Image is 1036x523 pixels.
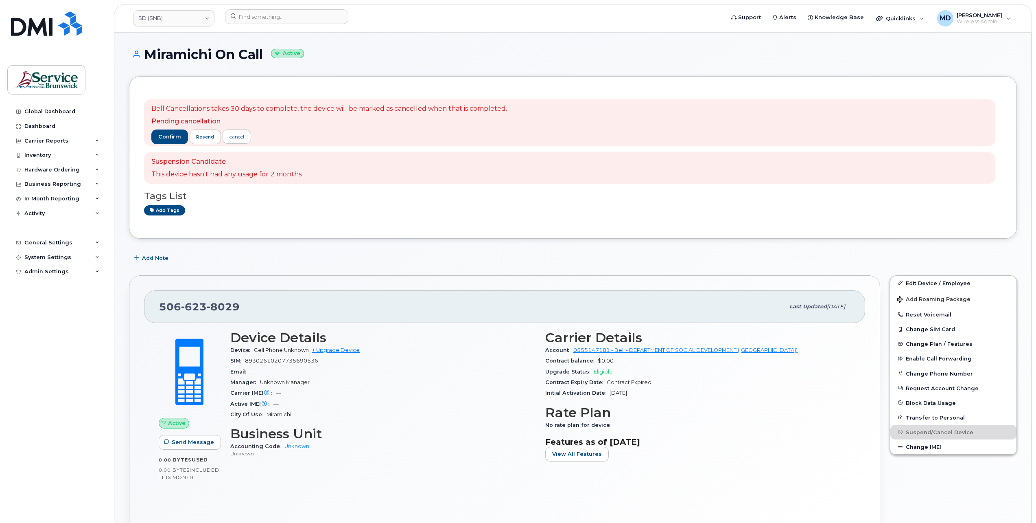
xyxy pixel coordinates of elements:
span: Contract balance [545,358,598,364]
button: confirm [151,130,188,144]
button: Request Account Change [890,381,1016,396]
span: Add Roaming Package [897,296,970,304]
h3: Tags List [144,191,1002,201]
button: Change Phone Number [890,366,1016,381]
span: $0.00 [598,358,614,364]
button: Change Plan / Features [890,336,1016,351]
button: Transfer to Personal [890,410,1016,425]
button: Add Note [129,251,175,266]
span: included this month [159,467,219,480]
span: Contract Expiry Date [545,379,607,385]
button: Change SIM Card [890,322,1016,336]
h1: Miramichi On Call [129,47,1017,62]
p: This device hasn't had any usage for 2 months [151,170,302,179]
span: Send Message [172,438,214,446]
a: Edit Device / Employee [890,276,1016,290]
span: Unknown Manager [260,379,310,385]
span: SIM [230,358,245,364]
span: Miramichi [267,411,291,418]
button: View All Features [545,447,609,461]
span: Initial Activation Date [545,390,610,396]
span: Carrier IMEI [230,390,276,396]
span: Active [168,419,186,427]
span: — [276,390,281,396]
span: Suspend/Cancel Device [906,429,973,435]
button: Change IMEI [890,439,1016,454]
span: Cell Phone Unknown [254,347,309,353]
span: — [273,401,279,407]
h3: Carrier Details [545,330,850,345]
span: Active IMEI [230,401,273,407]
span: resend [196,134,214,140]
span: Upgrade Status [545,369,594,375]
span: [DATE] [827,303,845,310]
span: 0.00 Bytes [159,457,192,463]
button: Add Roaming Package [890,290,1016,307]
span: Manager [230,379,260,385]
div: cancel [229,133,244,141]
span: 506 [159,301,240,313]
span: Add Note [142,254,168,262]
p: Bell Cancellations takes 30 days to complete, the device will be marked as cancelled when that is... [151,104,507,114]
span: confirm [158,133,181,141]
p: Unknown [230,450,535,457]
span: Eligible [594,369,613,375]
button: Reset Voicemail [890,307,1016,322]
button: Enable Call Forwarding [890,351,1016,366]
span: [DATE] [610,390,627,396]
span: 623 [181,301,207,313]
a: cancel [223,130,251,144]
span: Enable Call Forwarding [906,356,972,362]
a: Unknown [284,443,309,449]
span: City Of Use [230,411,267,418]
span: Email [230,369,250,375]
span: Change Plan / Features [906,341,973,347]
span: Account [545,347,573,353]
a: Add tags [144,205,185,215]
h3: Business Unit [230,426,535,441]
h3: Device Details [230,330,535,345]
button: Send Message [159,435,221,450]
p: Pending cancellation [151,117,507,126]
span: View All Features [552,450,602,458]
p: Suspension Candidate [151,157,302,167]
a: + Upgrade Device [312,347,360,353]
span: — [250,369,256,375]
span: used [192,457,208,463]
button: resend [190,130,221,144]
small: Active [271,49,304,58]
span: Contract Expired [607,379,651,385]
span: No rate plan for device [545,422,614,428]
span: 0.00 Bytes [159,467,190,473]
h3: Rate Plan [545,405,850,420]
button: Suspend/Cancel Device [890,425,1016,439]
span: Last updated [789,303,827,310]
span: Accounting Code [230,443,284,449]
h3: Features as of [DATE] [545,437,850,447]
span: Device [230,347,254,353]
button: Block Data Usage [890,396,1016,410]
a: 0555147181 - Bell - DEPARTMENT OF SOCIAL DEVELOPMENT ([GEOGRAPHIC_DATA]) [573,347,798,353]
span: 89302610207735690536 [245,358,318,364]
span: 8029 [207,301,240,313]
